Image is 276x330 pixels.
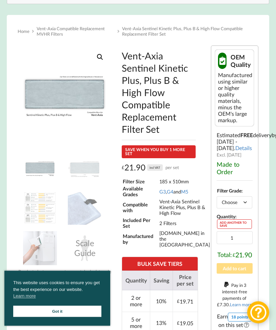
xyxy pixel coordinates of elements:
td: 2 or more [122,290,150,312]
div: 21.90 [122,162,179,173]
b: FREE [240,132,253,138]
div: Manufactured using similar or higher quality materials, minus the OEM's large markup. [218,72,251,123]
button: Add to cart [217,263,252,274]
a: View full-screen image gallery [94,51,106,63]
a: Got it cookie [13,306,101,317]
img: Vent-Axia Sentinel Kinetic Plus, Plus B & High Flow Compatible MVHR Filter Replacement Set from M... [23,150,57,184]
td: Filter Size [122,178,158,185]
img: MVHR Filter with a Black Tag [68,191,102,225]
span: Excl. [DATE] [217,152,241,158]
h1: Vent-Axia Sentinel Kinetic Plus, Plus B & High Flow Compatible Replacement Filter Set [122,50,196,135]
img: Dimensions and Filter Grade of the Vent-Axia Sentinel Kinetic Plus, Plus B & High Flow Compatible... [68,150,102,184]
span: OEM Quality [231,53,251,68]
td: Available Grades [122,185,158,198]
td: 10% [150,290,172,312]
a: Learn more [230,302,252,307]
div: Made to Order [217,161,252,176]
a: M5 [181,189,188,195]
div: 19.05 [177,320,193,326]
span: Total: [217,251,232,259]
span: £ [177,320,180,326]
td: , and [159,185,210,198]
span: Vent-Axia Sentinel Kinetic Plus, Plus B & High Flow Compatible Replacement Filter Set [122,26,258,37]
span: This website uses cookies to ensure you get the best experience on our website. [13,279,101,301]
div: cookieconsent [4,271,110,326]
td: Manufactured by [122,230,158,248]
th: Quantity [122,271,150,290]
td: Included Per Set [122,217,158,229]
span: £ [233,252,235,258]
img: A Table showing a comparison between G3, G4 and M5 for MVHR Filters and their efficiency at captu... [23,191,57,225]
span: Earn on this set [217,313,252,328]
a: G3 [159,189,166,195]
div: incl VAT [147,164,163,171]
td: [DOMAIN_NAME] in the [GEOGRAPHIC_DATA] [159,230,210,248]
div: 18 points [228,313,252,322]
td: 2 Filters [159,217,210,229]
input: Product quantity [217,231,252,244]
td: 185 x 510mm [159,178,210,185]
td: Compatible with [122,198,158,216]
a: G4 [167,189,173,195]
th: BULK SAVE TIERS [122,257,198,270]
span: per set [165,162,179,173]
div: ADD ANOTHER TO SAVE [217,219,252,229]
div: 7.30 [217,302,229,307]
div: 21.90 [233,251,252,259]
span: £ [217,302,220,307]
div: SAVE WHEN YOU BUY 1 MORE SET [122,145,195,158]
div: Scale Guide [68,231,102,265]
span: £ [177,298,180,304]
th: Saving [150,271,172,290]
td: Vent-Axia Sentinel Kinetic Plus, Plus B & High Flow [159,198,210,216]
span: Pay in 3 interest-free payments of . [217,282,252,307]
div: 19.71 [177,298,193,305]
a: cookies - Learn more [13,293,36,299]
img: Installing an MVHR Filter [23,231,57,265]
a: Details [235,145,252,151]
a: Vent-Axia Compatible Replacement MVHR Filters [37,26,105,37]
a: Home [18,29,29,34]
label: Filter Grade [217,188,241,194]
div: Product photos may not accurately depict scale or dimensions. [18,269,112,280]
span: £ [122,162,124,173]
th: Price per set [173,271,198,290]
